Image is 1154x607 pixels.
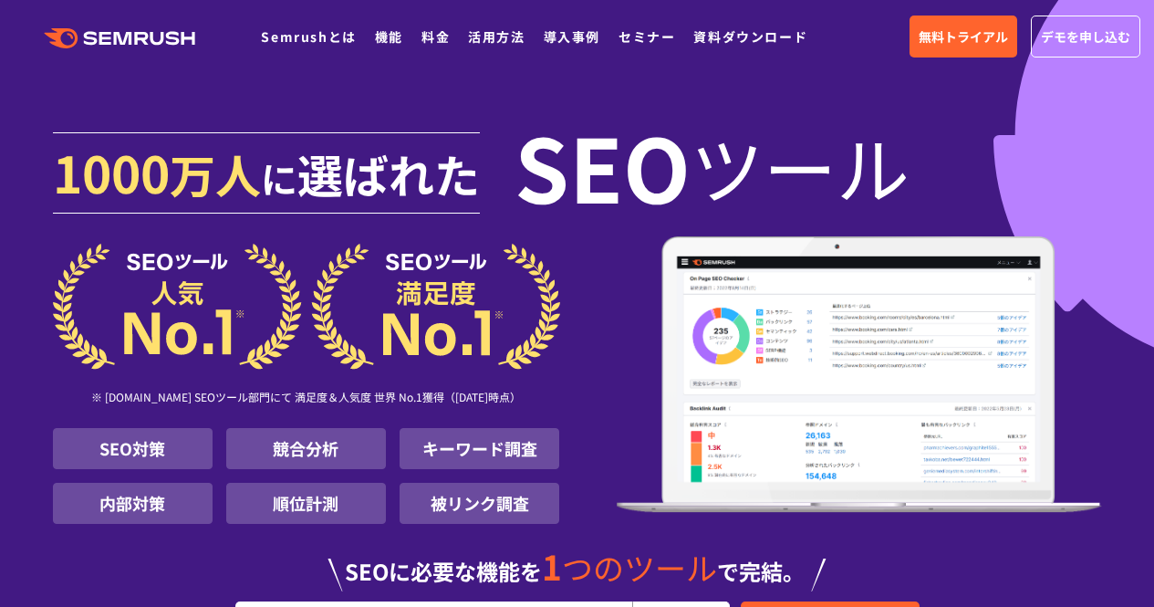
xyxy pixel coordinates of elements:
[1031,16,1140,58] a: デモを申し込む
[919,26,1008,47] span: 無料トライアル
[261,152,297,204] span: に
[53,483,213,524] li: 内部対策
[544,27,600,46] a: 導入事例
[1041,26,1130,47] span: デモを申し込む
[542,541,562,591] span: 1
[261,27,356,46] a: Semrushとは
[400,428,559,469] li: キーワード調査
[468,27,525,46] a: 活用方法
[717,555,805,587] span: で完結。
[515,130,691,203] span: SEO
[562,545,717,590] span: つのツール
[53,370,560,428] div: ※ [DOMAIN_NAME] SEOツール部門にて 満足度＆人気度 世界 No.1獲得（[DATE]時点）
[421,27,450,46] a: 料金
[226,428,386,469] li: 競合分析
[375,27,403,46] a: 機能
[297,141,480,206] span: 選ばれた
[400,483,559,524] li: 被リンク調査
[170,141,261,206] span: 万人
[619,27,675,46] a: セミナー
[226,483,386,524] li: 順位計測
[53,428,213,469] li: SEO対策
[910,16,1017,58] a: 無料トライアル
[53,531,1102,591] div: SEOに必要な機能を
[693,27,807,46] a: 資料ダウンロード
[53,135,170,208] span: 1000
[691,130,910,203] span: ツール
